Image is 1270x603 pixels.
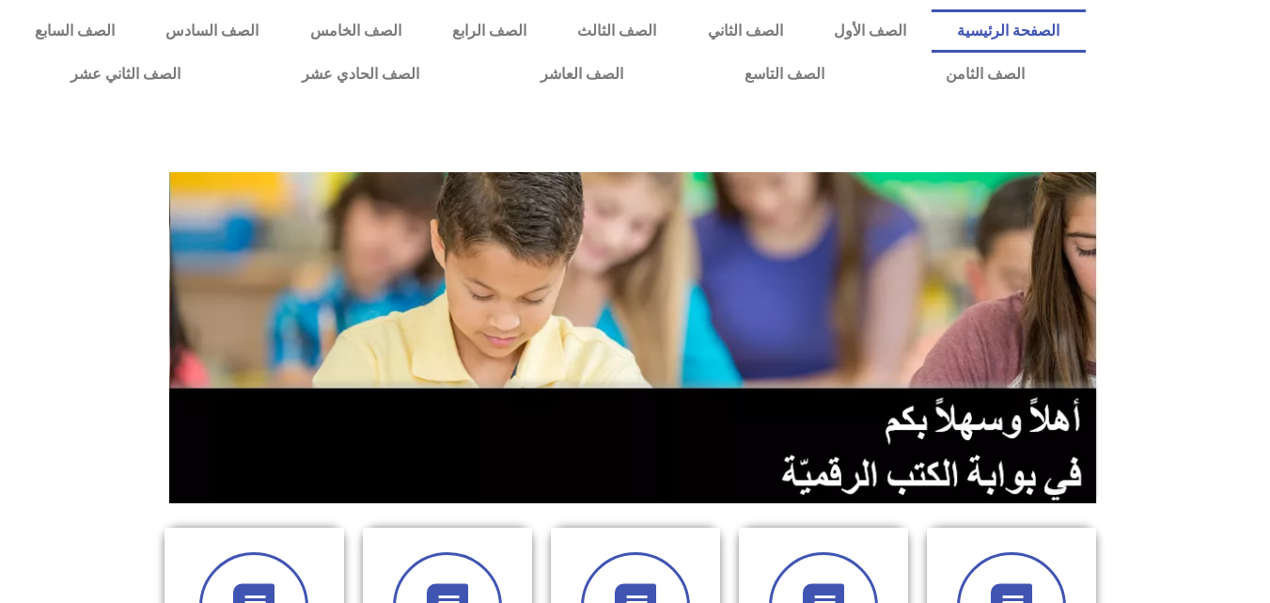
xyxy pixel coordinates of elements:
[9,9,140,53] a: الصف السابع
[427,9,552,53] a: الصف الرابع
[683,53,885,96] a: الصف التاسع
[885,53,1085,96] a: الصف الثامن
[808,9,932,53] a: الصف الأول
[682,9,808,53] a: الصف الثاني
[552,9,682,53] a: الصف الثالث
[932,9,1085,53] a: الصفحة الرئيسية
[479,53,683,96] a: الصف العاشر
[9,53,241,96] a: الصف الثاني عشر
[140,9,284,53] a: الصف السادس
[241,53,479,96] a: الصف الحادي عشر
[285,9,427,53] a: الصف الخامس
